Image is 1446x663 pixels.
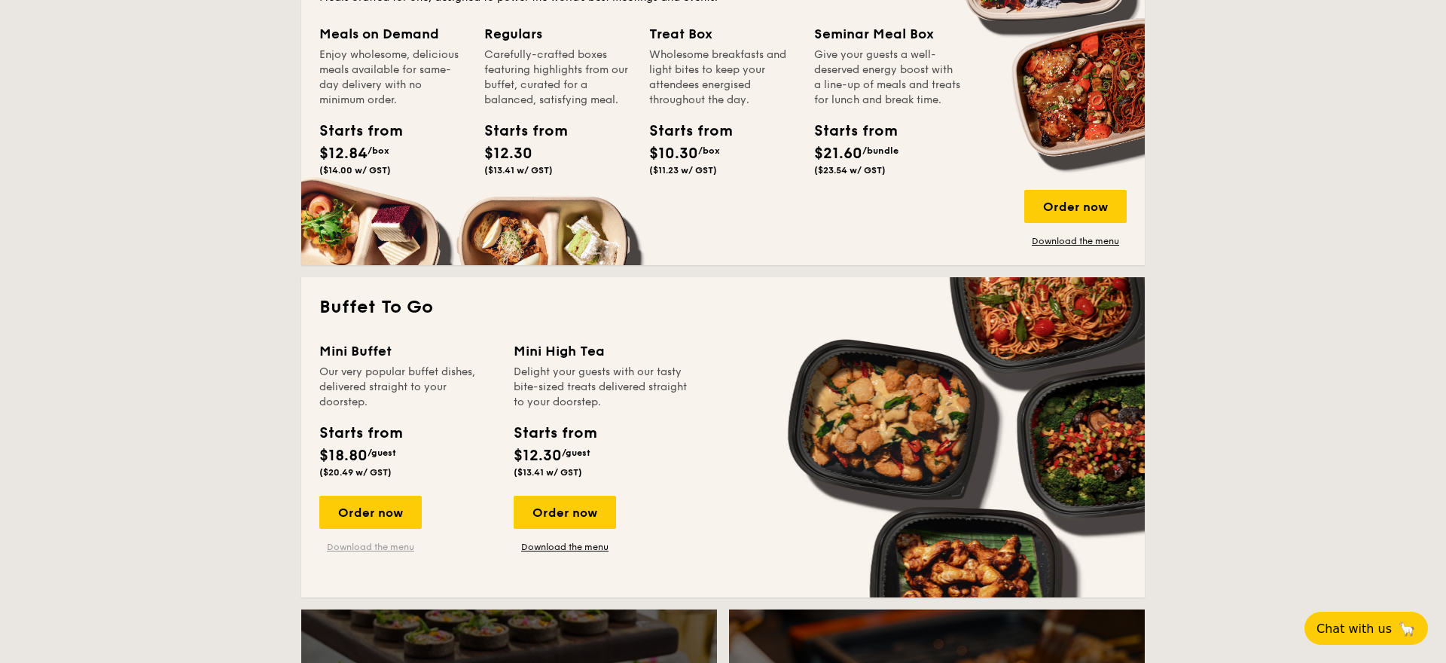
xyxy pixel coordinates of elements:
[514,422,596,445] div: Starts from
[484,145,532,163] span: $12.30
[562,448,590,458] span: /guest
[319,47,466,108] div: Enjoy wholesome, delicious meals available for same-day delivery with no minimum order.
[514,341,690,362] div: Mini High Tea
[319,341,496,362] div: Mini Buffet
[814,145,862,163] span: $21.60
[1024,190,1127,223] div: Order now
[368,145,389,156] span: /box
[1316,622,1392,636] span: Chat with us
[514,496,616,529] div: Order now
[649,145,698,163] span: $10.30
[1304,612,1428,645] button: Chat with us🦙
[319,23,466,44] div: Meals on Demand
[649,120,717,142] div: Starts from
[514,467,582,478] span: ($13.41 w/ GST)
[368,448,396,458] span: /guest
[319,165,391,176] span: ($14.00 w/ GST)
[814,23,961,44] div: Seminar Meal Box
[319,145,368,163] span: $12.84
[484,23,631,44] div: Regulars
[649,47,796,108] div: Wholesome breakfasts and light bites to keep your attendees energised throughout the day.
[319,365,496,410] div: Our very popular buffet dishes, delivered straight to your doorstep.
[698,145,720,156] span: /box
[319,295,1127,319] h2: Buffet To Go
[862,145,898,156] span: /bundle
[484,47,631,108] div: Carefully-crafted boxes featuring highlights from our buffet, curated for a balanced, satisfying ...
[514,541,616,553] a: Download the menu
[319,422,401,445] div: Starts from
[319,447,368,465] span: $18.80
[319,541,422,553] a: Download the menu
[319,120,387,142] div: Starts from
[484,165,553,176] span: ($13.41 w/ GST)
[649,23,796,44] div: Treat Box
[649,165,717,176] span: ($11.23 w/ GST)
[514,365,690,410] div: Delight your guests with our tasty bite-sized treats delivered straight to your doorstep.
[814,165,886,176] span: ($23.54 w/ GST)
[319,496,422,529] div: Order now
[484,120,552,142] div: Starts from
[814,47,961,108] div: Give your guests a well-deserved energy boost with a line-up of meals and treats for lunch and br...
[1398,620,1416,637] span: 🦙
[1024,235,1127,247] a: Download the menu
[814,120,882,142] div: Starts from
[514,447,562,465] span: $12.30
[319,467,392,478] span: ($20.49 w/ GST)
